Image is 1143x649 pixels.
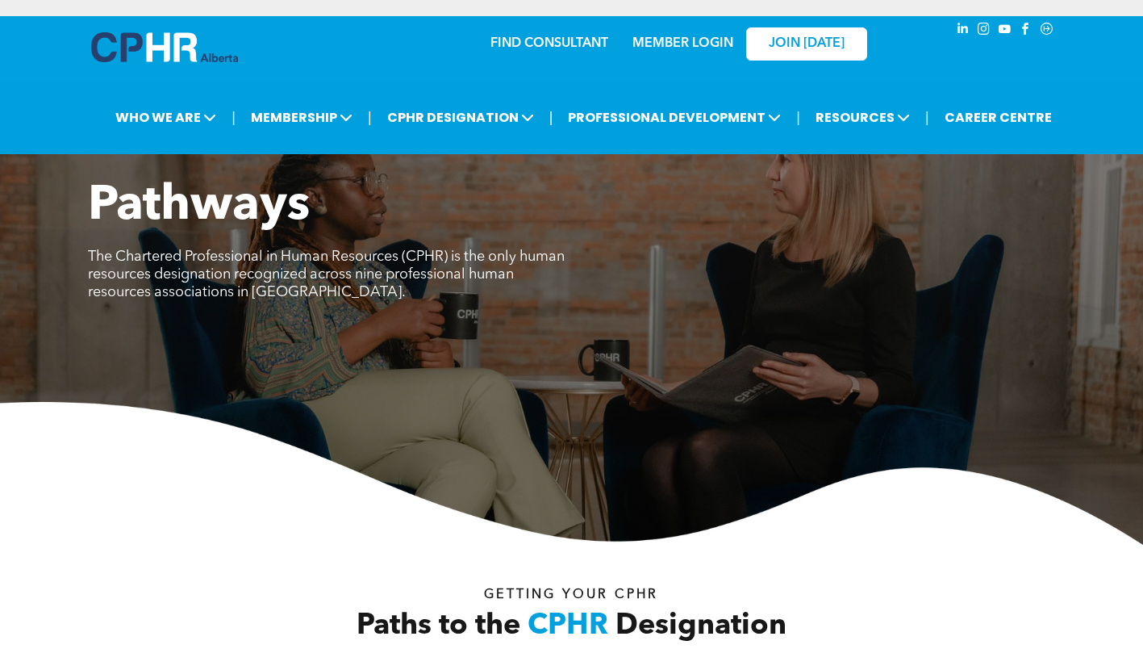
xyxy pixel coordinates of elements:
[811,103,915,132] span: RESOURCES
[368,101,372,134] li: |
[1038,20,1056,42] a: Social network
[632,37,733,50] a: MEMBER LOGIN
[382,103,539,132] span: CPHR DESIGNATION
[940,103,1057,132] a: CAREER CENTRE
[484,588,658,601] span: Getting your Cphr
[549,101,553,134] li: |
[769,36,845,52] span: JOIN [DATE]
[796,101,800,134] li: |
[746,27,867,61] a: JOIN [DATE]
[975,20,993,42] a: instagram
[91,32,238,62] img: A blue and white logo for cp alberta
[357,612,520,641] span: Paths to the
[615,612,786,641] span: Designation
[528,612,608,641] span: CPHR
[88,182,310,231] span: Pathways
[111,103,221,132] span: WHO WE ARE
[996,20,1014,42] a: youtube
[490,37,608,50] a: FIND CONSULTANT
[563,103,786,132] span: PROFESSIONAL DEVELOPMENT
[232,101,236,134] li: |
[925,101,929,134] li: |
[246,103,357,132] span: MEMBERSHIP
[954,20,972,42] a: linkedin
[1017,20,1035,42] a: facebook
[88,249,565,299] span: The Chartered Professional in Human Resources (CPHR) is the only human resources designation reco...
